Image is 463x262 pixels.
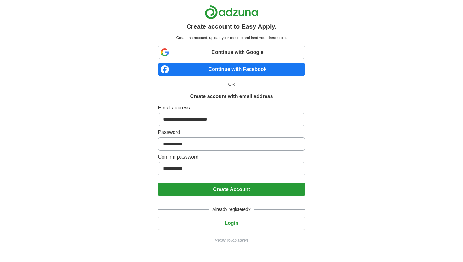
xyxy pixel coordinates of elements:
[158,220,305,226] a: Login
[209,206,254,213] span: Already registered?
[158,153,305,161] label: Confirm password
[158,63,305,76] a: Continue with Facebook
[158,237,305,243] a: Return to job advert
[205,5,258,19] img: Adzuna logo
[158,217,305,230] button: Login
[158,46,305,59] a: Continue with Google
[186,22,277,31] h1: Create account to Easy Apply.
[190,93,273,100] h1: Create account with email address
[225,81,239,88] span: OR
[158,104,305,112] label: Email address
[159,35,304,41] p: Create an account, upload your resume and land your dream role.
[158,183,305,196] button: Create Account
[158,129,305,136] label: Password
